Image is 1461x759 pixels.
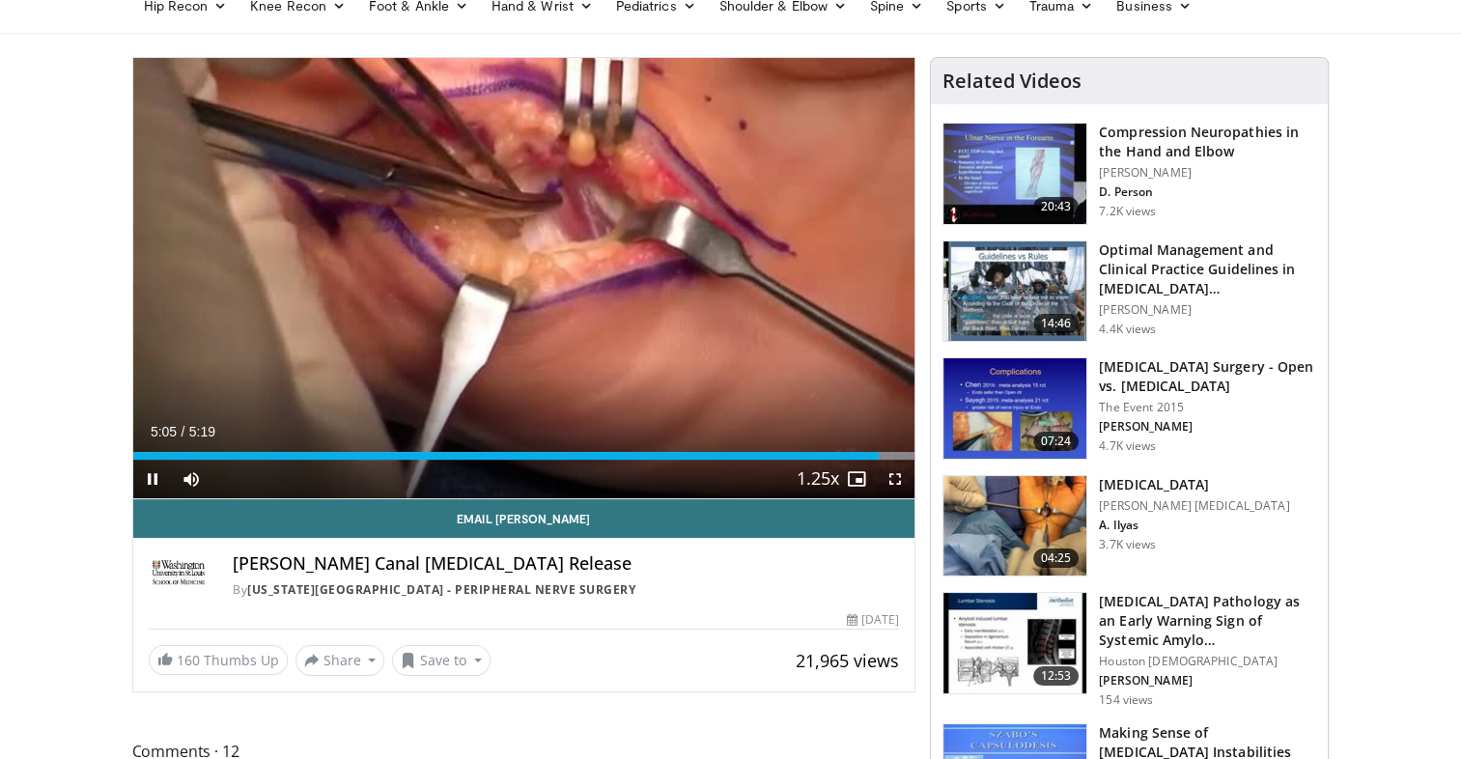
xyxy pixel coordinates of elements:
a: 160 Thumbs Up [149,645,288,675]
p: [PERSON_NAME] [1099,673,1316,689]
span: 04:25 [1033,548,1080,568]
p: [PERSON_NAME] [MEDICAL_DATA] [1099,498,1289,514]
h3: Compression Neuropathies in the Hand and Elbow [1099,123,1316,161]
span: 5:19 [189,424,215,439]
span: 21,965 views [796,649,899,672]
p: A. Ilyas [1099,518,1289,533]
span: 5:05 [151,424,177,439]
p: D. Person [1099,184,1316,200]
a: 07:24 [MEDICAL_DATA] Surgery - Open vs. [MEDICAL_DATA] The Event 2015 [PERSON_NAME] 4.7K views [942,357,1316,460]
h4: Related Videos [942,70,1082,93]
button: Save to [392,645,491,676]
span: 14:46 [1033,314,1080,333]
p: Houston [DEMOGRAPHIC_DATA] [1099,654,1316,669]
img: 7a717c21-4d31-49ca-8199-434947eb8993.150x105_q85_crop-smart_upscale.jpg [943,476,1086,576]
img: 1e5e43ce-1af1-4387-aba9-fd5dc2dbb76e.150x105_q85_crop-smart_upscale.jpg [943,593,1086,693]
a: 20:43 Compression Neuropathies in the Hand and Elbow [PERSON_NAME] D. Person 7.2K views [942,123,1316,225]
a: Email [PERSON_NAME] [133,499,915,538]
p: 4.4K views [1099,322,1156,337]
button: Mute [172,460,211,498]
h3: Optimal Management and Clinical Practice Guidelines in [MEDICAL_DATA]… [1099,240,1316,298]
button: Pause [133,460,172,498]
img: Washington University School of Medicine - Peripheral Nerve Surgery [149,553,211,600]
span: 160 [177,651,200,669]
button: Share [295,645,385,676]
a: 14:46 Optimal Management and Clinical Practice Guidelines in [MEDICAL_DATA]… [PERSON_NAME] 4.4K v... [942,240,1316,343]
a: 04:25 [MEDICAL_DATA] [PERSON_NAME] [MEDICAL_DATA] A. Ilyas 3.7K views [942,475,1316,577]
div: By [233,581,899,599]
p: 4.7K views [1099,438,1156,454]
h3: [MEDICAL_DATA] Pathology as an Early Warning Sign of Systemic Amylo… [1099,592,1316,650]
h3: [MEDICAL_DATA] [1099,475,1289,494]
p: The Event 2015 [1099,400,1316,415]
img: 302019_0000_1.png.150x105_q85_crop-smart_upscale.jpg [943,241,1086,342]
h4: [PERSON_NAME] Canal [MEDICAL_DATA] Release [233,553,899,575]
img: d191f077-c23b-4088-ab6e-31810b4943d3.150x105_q85_crop-smart_upscale.jpg [943,358,1086,459]
p: 7.2K views [1099,204,1156,219]
button: Fullscreen [876,460,914,498]
a: [US_STATE][GEOGRAPHIC_DATA] - Peripheral Nerve Surgery [247,581,635,598]
div: Progress Bar [133,452,915,460]
p: [PERSON_NAME] [1099,165,1316,181]
span: 07:24 [1033,432,1080,451]
span: / [182,424,185,439]
p: [PERSON_NAME] [1099,302,1316,318]
p: 3.7K views [1099,537,1156,552]
video-js: Video Player [133,58,915,499]
h3: [MEDICAL_DATA] Surgery - Open vs. [MEDICAL_DATA] [1099,357,1316,396]
button: Enable picture-in-picture mode [837,460,876,498]
p: [PERSON_NAME] [1099,419,1316,435]
div: [DATE] [847,611,899,629]
span: 12:53 [1033,666,1080,686]
span: 20:43 [1033,197,1080,216]
img: b54436d8-8e88-4114-8e17-c60436be65a7.150x105_q85_crop-smart_upscale.jpg [943,124,1086,224]
a: 12:53 [MEDICAL_DATA] Pathology as an Early Warning Sign of Systemic Amylo… Houston [DEMOGRAPHIC_D... [942,592,1316,708]
p: 154 views [1099,692,1153,708]
button: Playback Rate [799,460,837,498]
